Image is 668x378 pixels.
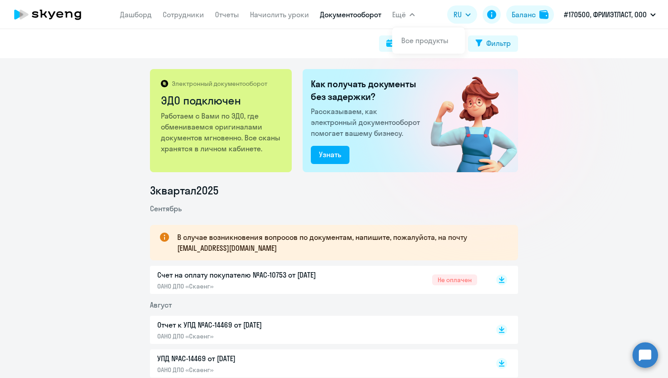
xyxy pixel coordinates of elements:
[161,110,282,154] p: Работаем с Вами по ЭДО, где обмениваемся оригиналами документов мгновенно. Все сканы хранятся в л...
[447,5,477,24] button: RU
[392,5,415,24] button: Ещё
[512,9,536,20] div: Баланс
[416,69,518,172] img: connected
[157,332,348,340] p: ОАНО ДПО «Скаенг»
[157,366,348,374] p: ОАНО ДПО «Скаенг»
[468,35,518,52] button: Фильтр
[311,146,349,164] button: Узнать
[379,35,463,52] button: Поиск за период
[454,9,462,20] span: RU
[157,269,477,290] a: Счет на оплату покупателю №AC-10753 от [DATE]ОАНО ДПО «Скаенг»Не оплачен
[564,9,647,20] p: #170500, ФРИИЭТЛАСТ, ООО
[215,10,239,19] a: Отчеты
[150,300,172,309] span: Август
[163,10,204,19] a: Сотрудники
[486,38,511,49] div: Фильтр
[120,10,152,19] a: Дашборд
[161,93,282,108] h2: ЭДО подключен
[311,106,424,139] p: Рассказываем, как электронный документооборот помогает вашему бизнесу.
[311,78,424,103] h2: Как получать документы без задержки?
[432,274,477,285] span: Не оплачен
[157,353,348,364] p: УПД №AC-14469 от [DATE]
[319,149,341,160] div: Узнать
[392,9,406,20] span: Ещё
[172,80,267,88] p: Электронный документооборот
[157,353,477,374] a: УПД №AC-14469 от [DATE]ОАНО ДПО «Скаенг»
[157,282,348,290] p: ОАНО ДПО «Скаенг»
[157,269,348,280] p: Счет на оплату покупателю №AC-10753 от [DATE]
[157,319,348,330] p: Отчет к УПД №AC-14469 от [DATE]
[177,232,502,254] p: В случае возникновения вопросов по документам, напишите, пожалуйста, на почту [EMAIL_ADDRESS][DOM...
[401,36,449,45] a: Все продукты
[157,319,477,340] a: Отчет к УПД №AC-14469 от [DATE]ОАНО ДПО «Скаенг»
[559,4,660,25] button: #170500, ФРИИЭТЛАСТ, ООО
[250,10,309,19] a: Начислить уроки
[539,10,548,19] img: balance
[150,183,518,198] li: 3 квартал 2025
[150,204,182,213] span: Сентябрь
[506,5,554,24] button: Балансbalance
[320,10,381,19] a: Документооборот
